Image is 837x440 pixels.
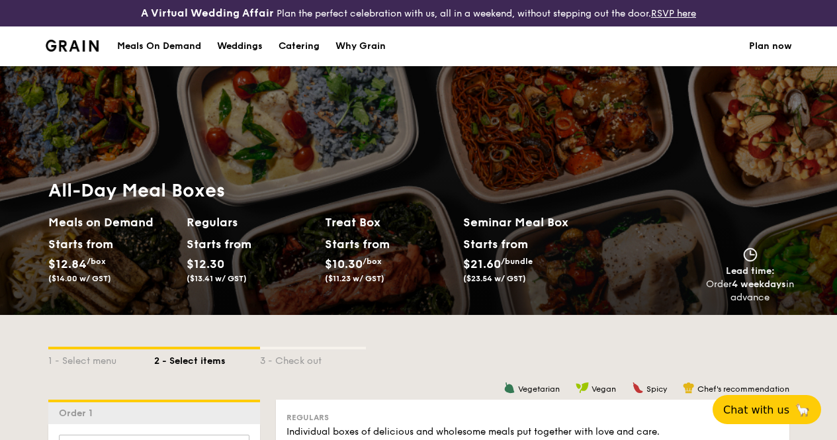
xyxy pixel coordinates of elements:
span: /box [363,257,382,266]
span: Regulars [286,413,329,422]
div: Why Grain [335,26,386,66]
img: icon-vegan.f8ff3823.svg [576,382,589,394]
a: Meals On Demand [109,26,209,66]
a: Weddings [209,26,271,66]
div: 3 - Check out [260,349,366,368]
span: ($23.54 w/ GST) [463,274,526,283]
h2: Regulars [187,213,314,232]
span: $10.30 [325,257,363,271]
span: ($14.00 w/ GST) [48,274,111,283]
span: Spicy [646,384,667,394]
div: Starts from [463,234,527,254]
span: $21.60 [463,257,501,271]
div: Plan the perfect celebration with us, all in a weekend, without stepping out the door. [140,5,697,21]
span: Chef's recommendation [697,384,789,394]
h1: All-Day Meal Boxes [48,179,601,202]
div: Catering [279,26,320,66]
span: Chat with us [723,404,789,416]
span: ($13.41 w/ GST) [187,274,247,283]
a: Plan now [749,26,792,66]
div: 1 - Select menu [48,349,154,368]
span: $12.84 [48,257,87,271]
span: ($11.23 w/ GST) [325,274,384,283]
h2: Seminar Meal Box [463,213,601,232]
div: Starts from [48,234,107,254]
a: Why Grain [328,26,394,66]
span: Order 1 [59,408,98,419]
div: Order in advance [706,278,795,304]
span: /bundle [501,257,533,266]
img: icon-vegetarian.fe4039eb.svg [504,382,515,394]
div: Meals On Demand [117,26,201,66]
span: 🦙 [795,402,811,418]
a: RSVP here [651,8,696,19]
img: icon-spicy.37a8142b.svg [632,382,644,394]
a: Logotype [46,40,99,52]
h4: A Virtual Wedding Affair [141,5,274,21]
span: $12.30 [187,257,224,271]
a: Catering [271,26,328,66]
img: icon-chef-hat.a58ddaea.svg [683,382,695,394]
strong: 4 weekdays [732,279,786,290]
h2: Treat Box [325,213,453,232]
div: 2 - Select items [154,349,260,368]
div: Starts from [187,234,245,254]
span: Vegan [592,384,616,394]
span: /box [87,257,106,266]
img: Grain [46,40,99,52]
div: Weddings [217,26,263,66]
span: Lead time: [726,265,775,277]
img: icon-clock.2db775ea.svg [740,247,760,262]
button: Chat with us🦙 [713,395,821,424]
span: Vegetarian [518,384,560,394]
div: Starts from [325,234,384,254]
h2: Meals on Demand [48,213,176,232]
